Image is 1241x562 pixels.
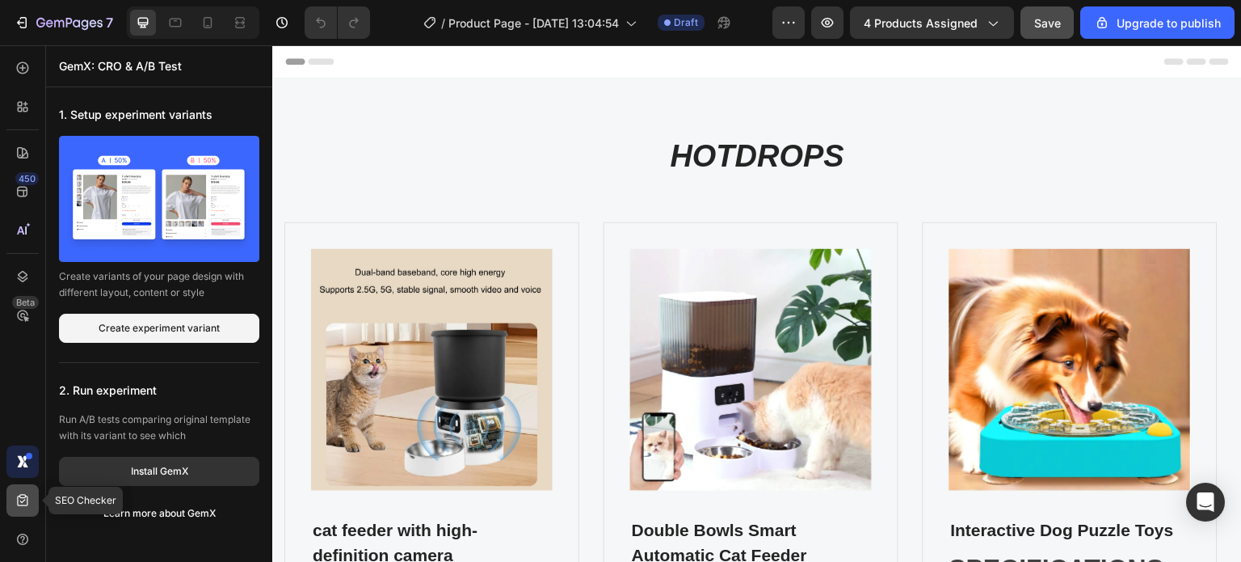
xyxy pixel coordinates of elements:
[864,15,978,32] span: 4 products assigned
[358,471,599,526] a: Double Bowls Smart Automatic Cat Feeder
[677,471,919,501] a: Interactive Dog Puzzle Toys
[59,136,259,262] img: thumb-overview-838c1426.png
[59,268,259,301] p: Create variants of your page design with different layout, content or style
[1034,16,1061,30] span: Save
[305,6,370,39] div: Undo/Redo
[59,499,259,528] button: Learn more about GemX
[1080,6,1235,39] button: Upgrade to publish
[103,506,216,521] div: Learn more about GemX
[674,15,698,30] span: Draft
[99,321,220,336] div: Create experiment variant
[59,100,259,129] p: 1. Setup experiment variants
[131,464,188,479] div: Install GemX
[12,296,39,309] div: Beta
[850,6,1014,39] button: 4 products assigned
[59,57,182,76] p: GemX: CRO & A/B Test
[106,13,113,32] p: 7
[59,376,259,405] p: 2. Run experiment
[441,15,445,32] span: /
[59,314,259,343] button: Create experiment variant
[59,457,259,486] button: Install GemX
[6,6,120,39] button: 7
[272,45,1241,562] iframe: Design area
[1094,15,1221,32] div: Upgrade to publish
[39,471,280,526] a: cat feeder with high-definition camera
[1186,483,1225,522] div: Open Intercom Messenger
[448,15,619,32] span: Product Page - [DATE] 13:04:54
[677,509,892,539] h1: SPECIFICATIONS
[1020,6,1074,39] button: Save
[59,412,259,444] p: Run A/B tests comparing original template with its variant to see which
[15,172,39,185] div: 450
[398,94,571,128] i: HOTDROPS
